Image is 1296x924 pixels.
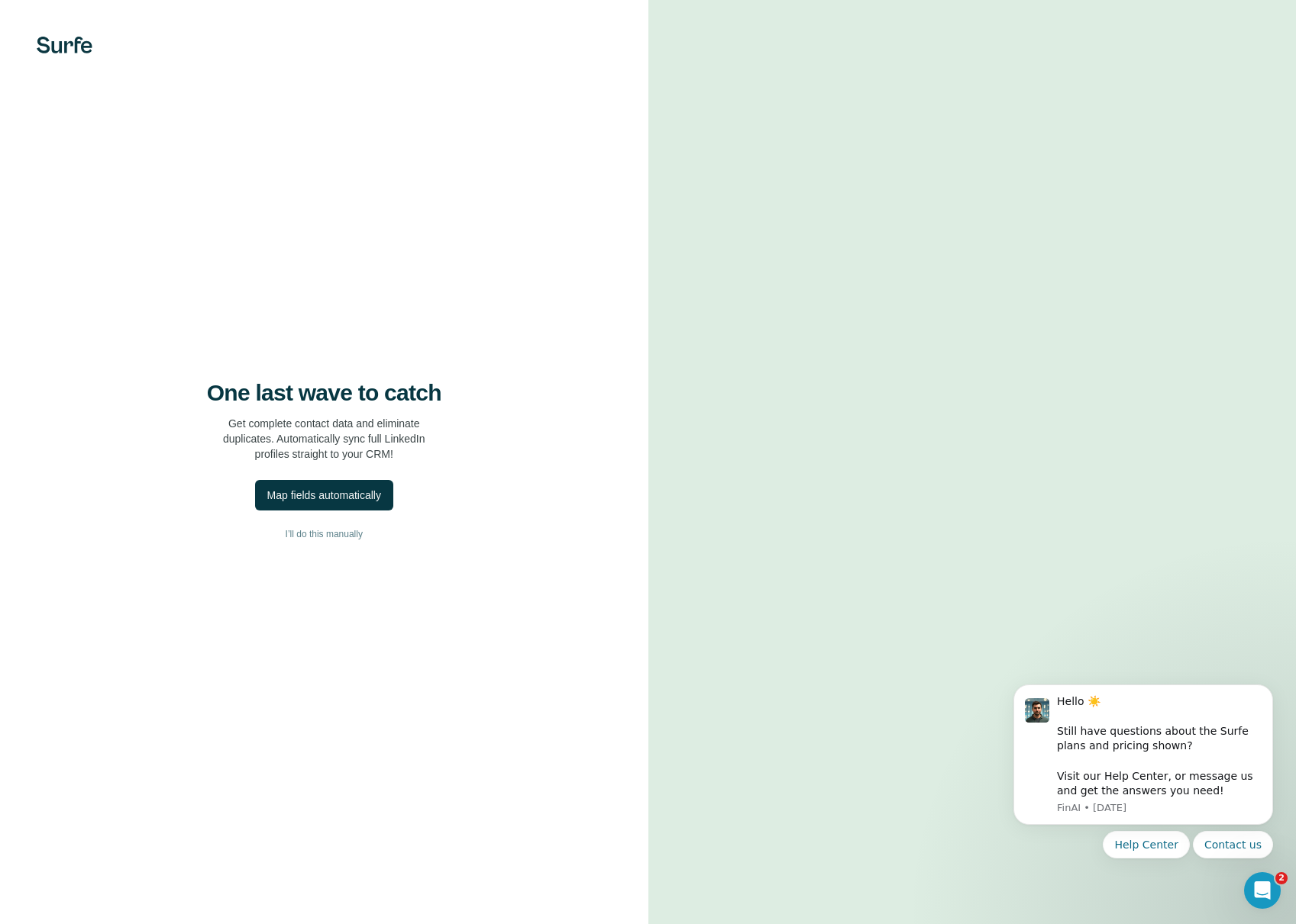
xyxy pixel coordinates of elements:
[267,488,381,503] div: Map fields automatically
[207,379,441,407] h4: One last wave to catch
[991,665,1296,916] iframe: Intercom notifications message
[37,37,92,53] img: Surfe's logo
[286,527,363,541] span: I’ll do this manually
[1275,872,1288,884] span: 2
[223,416,425,462] p: Get complete contact data and eliminate duplicates. Automatically sync full LinkedIn profiles str...
[31,523,618,546] button: I’ll do this manually
[255,480,393,510] button: Map fields automatically
[1244,872,1281,909] iframe: Intercom live chat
